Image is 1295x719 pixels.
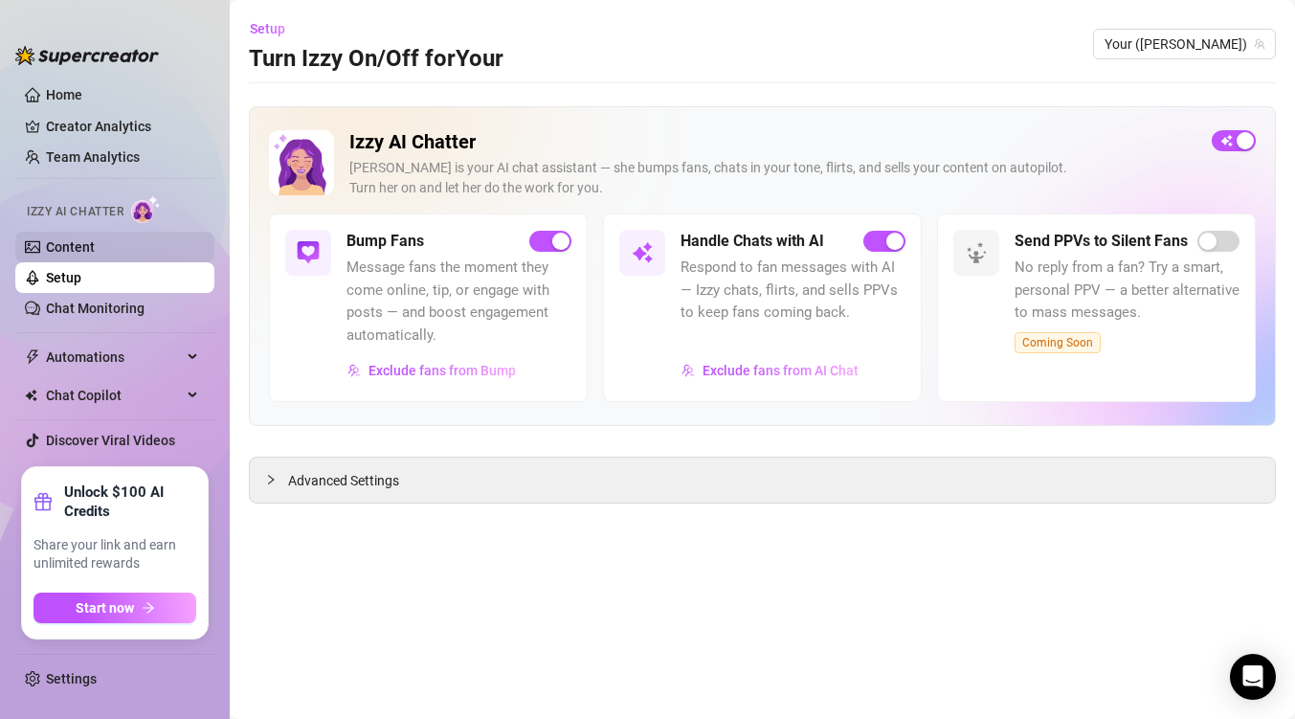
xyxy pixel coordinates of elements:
h2: Izzy AI Chatter [349,130,1196,154]
span: Izzy AI Chatter [27,203,123,221]
button: Exclude fans from Bump [346,355,517,386]
button: Start nowarrow-right [33,593,196,623]
span: Message fans the moment they come online, tip, or engage with posts — and boost engagement automa... [346,257,571,347]
span: arrow-right [142,601,155,615]
button: Setup [249,13,301,44]
img: svg%3e [631,241,654,264]
a: Home [46,87,82,102]
img: svg%3e [297,241,320,264]
a: Discover Viral Videos [46,433,175,448]
a: Setup [46,270,81,285]
img: svg%3e [347,364,361,377]
span: gift [33,492,53,511]
span: Chat Copilot [46,380,182,411]
img: AI Chatter [131,195,161,223]
a: Creator Analytics [46,111,199,142]
span: Advanced Settings [288,470,399,491]
span: Respond to fan messages with AI — Izzy chats, flirts, and sells PPVs to keep fans coming back. [681,257,905,325]
a: Settings [46,671,97,686]
span: No reply from a fan? Try a smart, personal PPV — a better alternative to mass messages. [1015,257,1239,325]
span: Setup [250,21,285,36]
span: Exclude fans from AI Chat [703,363,859,378]
div: [PERSON_NAME] is your AI chat assistant — she bumps fans, chats in your tone, flirts, and sells y... [349,158,1196,198]
img: Chat Copilot [25,389,37,402]
span: Coming Soon [1015,332,1101,353]
img: svg%3e [681,364,695,377]
a: Team Analytics [46,149,140,165]
img: Izzy AI Chatter [269,130,334,195]
img: svg%3e [965,241,988,264]
span: Exclude fans from Bump [368,363,516,378]
img: logo-BBDzfeDw.svg [15,46,159,65]
strong: Unlock $100 AI Credits [64,483,196,521]
h3: Turn Izzy On/Off for Your [249,44,503,75]
span: Automations [46,342,182,372]
h5: Bump Fans [346,230,424,253]
a: Content [46,239,95,255]
span: thunderbolt [25,349,40,365]
h5: Send PPVs to Silent Fans [1015,230,1188,253]
div: Open Intercom Messenger [1230,654,1276,700]
span: Start now [76,600,134,616]
span: Share your link and earn unlimited rewards [33,536,196,573]
span: team [1254,38,1265,50]
a: Chat Monitoring [46,301,145,316]
div: collapsed [265,469,288,490]
h5: Handle Chats with AI [681,230,824,253]
span: collapsed [265,474,277,485]
span: Your (aubreyxx) [1105,30,1264,58]
button: Exclude fans from AI Chat [681,355,860,386]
